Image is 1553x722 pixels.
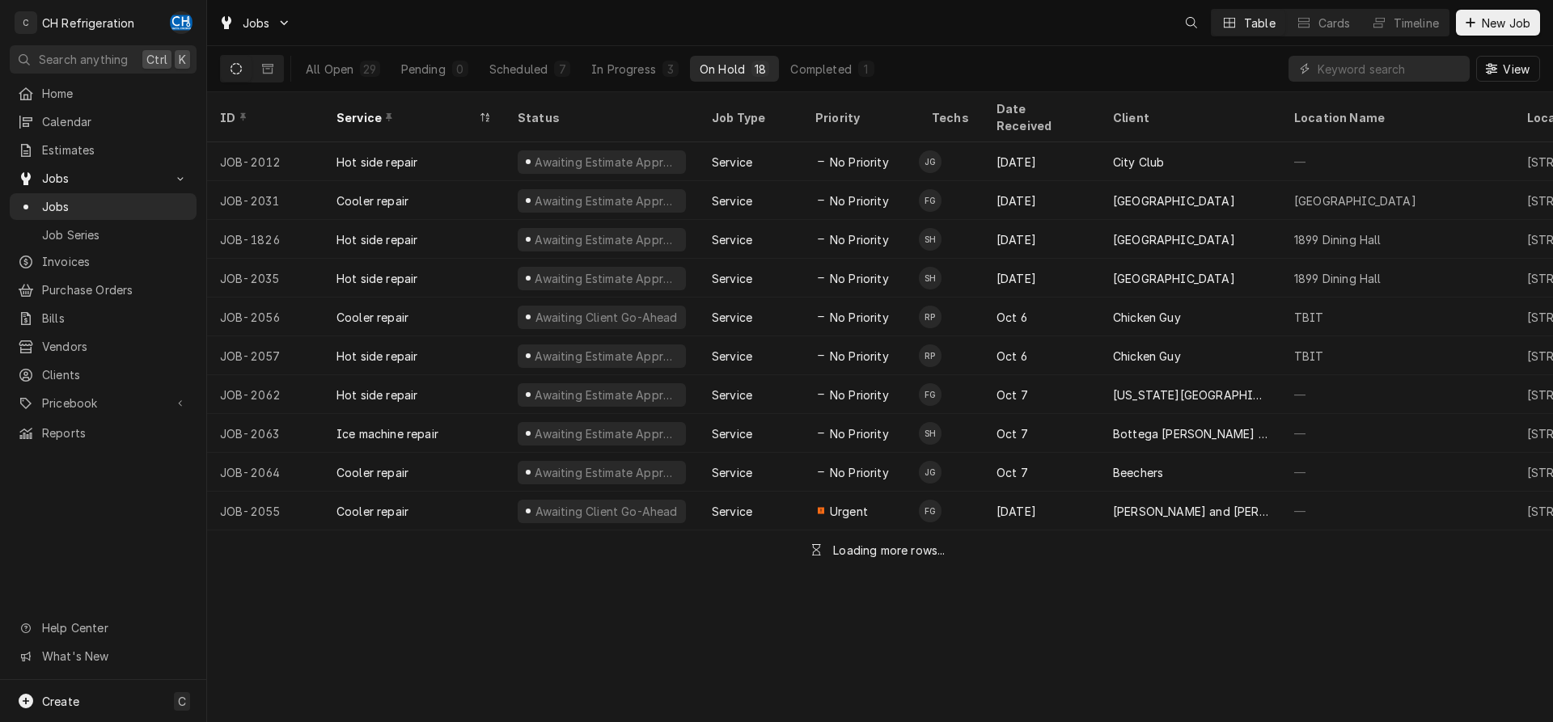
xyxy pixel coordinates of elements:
div: [DATE] [984,142,1100,181]
div: Job Type [712,109,789,126]
a: Go to Help Center [10,614,197,641]
span: New Job [1479,15,1534,32]
span: No Priority [830,425,889,442]
span: No Priority [830,386,889,403]
input: Keyword search [1318,56,1462,82]
div: Date Received [997,100,1084,134]
span: No Priority [830,231,889,248]
span: Home [42,85,188,102]
div: CH [170,11,193,34]
div: JOB-2055 [207,492,324,530]
button: View [1476,56,1540,82]
div: SH [919,422,942,445]
div: Service [712,192,752,209]
div: Fred Gonzalez's Avatar [919,500,942,522]
span: What's New [42,648,187,665]
div: Awaiting Estimate Approval [533,231,679,248]
div: Fred Gonzalez's Avatar [919,189,942,212]
div: SH [919,228,942,251]
div: JG [919,150,942,173]
div: Table [1244,15,1276,32]
span: Urgent [830,503,868,520]
a: Home [10,80,197,107]
div: SH [919,267,942,289]
div: — [1281,142,1514,181]
div: Cooler repair [336,464,408,481]
button: Search anythingCtrlK [10,45,197,74]
div: Hot side repair [336,348,417,365]
div: C [15,11,37,34]
div: JOB-2056 [207,298,324,336]
div: [DATE] [984,220,1100,259]
div: Service [712,348,752,365]
div: [DATE] [984,259,1100,298]
div: Awaiting Estimate Approval [533,386,679,403]
div: JOB-2064 [207,453,324,492]
div: Ruben Perez's Avatar [919,344,942,367]
button: New Job [1456,10,1540,36]
div: Service [712,231,752,248]
div: Hot side repair [336,231,417,248]
div: Location Name [1294,109,1498,126]
div: TBIT [1294,309,1324,326]
a: Calendar [10,108,197,135]
div: — [1281,375,1514,414]
div: Cooler repair [336,309,408,326]
div: TBIT [1294,348,1324,365]
div: Techs [932,109,971,126]
div: — [1281,492,1514,530]
div: JOB-2063 [207,414,324,453]
div: Completed [790,61,851,78]
div: Oct 6 [984,336,1100,375]
div: — [1281,414,1514,453]
div: Service [712,464,752,481]
div: Pending [401,61,446,78]
span: No Priority [830,464,889,481]
div: JOB-1826 [207,220,324,259]
div: Cooler repair [336,192,408,209]
a: Bills [10,305,197,331]
div: Beechers [1113,464,1163,481]
a: Clients [10,361,197,388]
div: Oct 7 [984,453,1100,492]
span: Jobs [243,15,270,32]
div: [DATE] [984,492,1100,530]
div: Oct 7 [984,414,1100,453]
div: Chicken Guy [1113,309,1181,326]
div: Priority [815,109,903,126]
span: Search anything [39,51,128,68]
div: JOB-2035 [207,259,324,298]
div: Awaiting Estimate Approval [533,425,679,442]
div: Awaiting Estimate Approval [533,270,679,287]
div: Service [712,425,752,442]
span: No Priority [830,192,889,209]
div: Service [336,109,476,126]
span: Clients [42,366,188,383]
div: In Progress [591,61,656,78]
div: Josh Galindo's Avatar [919,150,942,173]
div: FG [919,383,942,406]
span: K [179,51,186,68]
div: FG [919,189,942,212]
div: 0 [455,61,465,78]
div: Ruben Perez's Avatar [919,306,942,328]
span: Calendar [42,113,188,130]
span: Vendors [42,338,188,355]
div: [GEOGRAPHIC_DATA] [1113,231,1235,248]
span: C [178,693,186,710]
div: Service [712,309,752,326]
span: Help Center [42,619,187,636]
div: RP [919,306,942,328]
div: 7 [557,61,567,78]
div: Awaiting Estimate Approval [533,192,679,209]
div: JOB-2012 [207,142,324,181]
div: Service [712,154,752,171]
button: Open search [1179,10,1204,36]
span: Ctrl [146,51,167,68]
div: Scheduled [489,61,548,78]
a: Purchase Orders [10,277,197,303]
div: 29 [363,61,376,78]
span: No Priority [830,348,889,365]
a: Go to What's New [10,643,197,669]
div: 1 [861,61,871,78]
